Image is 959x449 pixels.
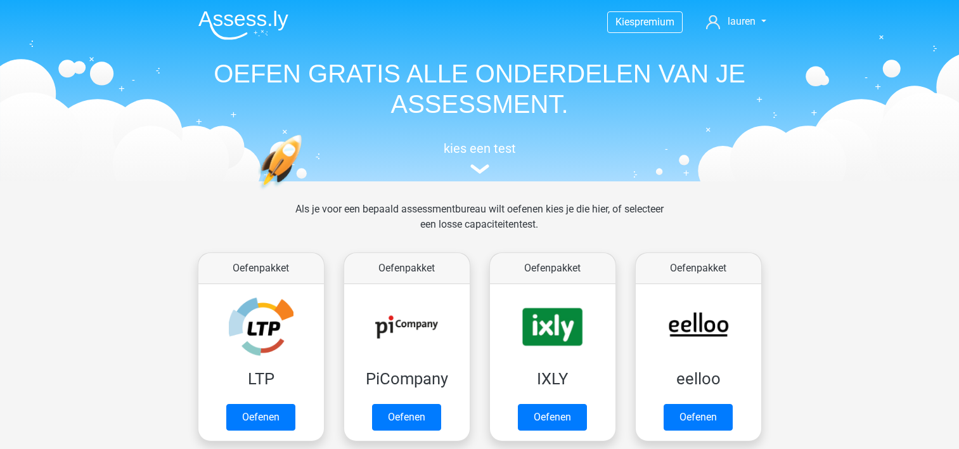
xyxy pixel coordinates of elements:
h5: kies een test [188,141,771,156]
a: Oefenen [372,404,441,431]
a: Oefenen [518,404,587,431]
span: lauren [728,15,756,27]
span: premium [634,16,674,28]
h1: OEFEN GRATIS ALLE ONDERDELEN VAN JE ASSESSMENT. [188,58,771,119]
a: Oefenen [226,404,295,431]
img: Assessly [198,10,288,40]
a: Oefenen [664,404,733,431]
img: oefenen [258,134,351,249]
div: Als je voor een bepaald assessmentbureau wilt oefenen kies je die hier, of selecteer een losse ca... [285,202,674,247]
a: Kiespremium [608,13,682,30]
img: assessment [470,164,489,174]
a: lauren [701,14,771,29]
span: Kies [615,16,634,28]
a: kies een test [188,141,771,174]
